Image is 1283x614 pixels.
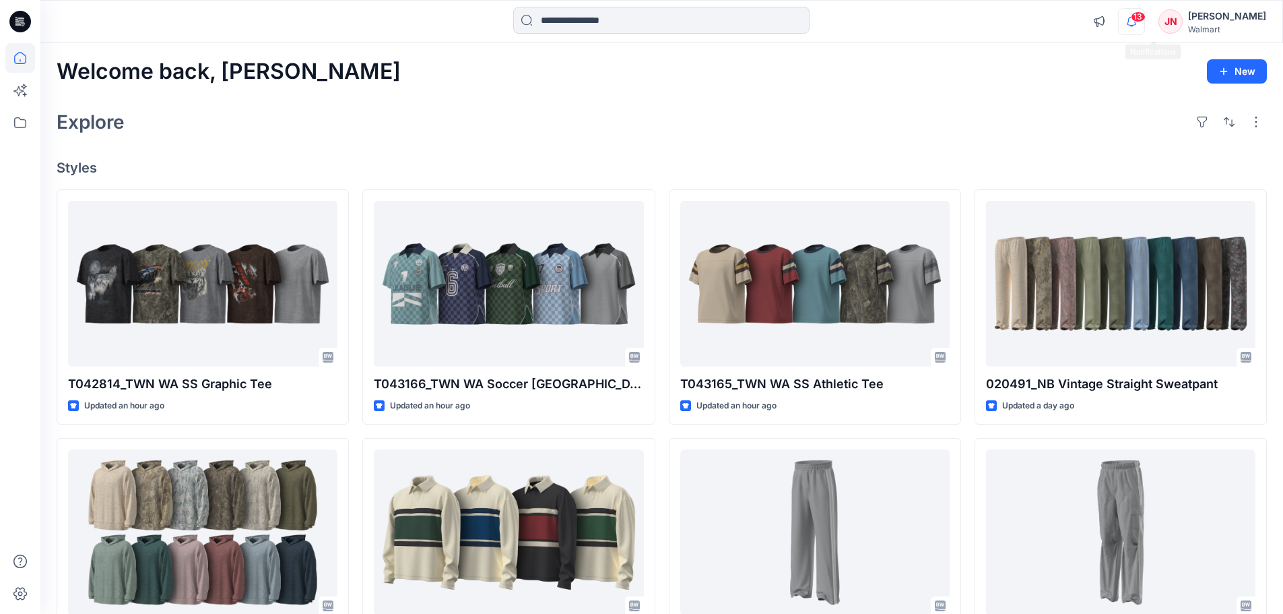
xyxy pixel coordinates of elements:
[84,399,164,413] p: Updated an hour ago
[57,59,401,84] h2: Welcome back, [PERSON_NAME]
[1131,11,1146,22] span: 13
[1002,399,1074,413] p: Updated a day ago
[374,201,643,367] a: T043166_TWN WA Soccer Jersey
[986,375,1255,394] p: 020491_NB Vintage Straight Sweatpant
[57,160,1267,176] h4: Styles
[57,111,125,133] h2: Explore
[390,399,470,413] p: Updated an hour ago
[1188,24,1266,34] div: Walmart
[68,375,337,394] p: T042814_TWN WA SS Graphic Tee
[1207,59,1267,84] button: New
[68,201,337,367] a: T042814_TWN WA SS Graphic Tee
[680,375,950,394] p: T043165_TWN WA SS Athletic Tee
[1188,8,1266,24] div: [PERSON_NAME]
[986,201,1255,367] a: 020491_NB Vintage Straight Sweatpant
[680,201,950,367] a: T043165_TWN WA SS Athletic Tee
[374,375,643,394] p: T043166_TWN WA Soccer [GEOGRAPHIC_DATA]
[696,399,777,413] p: Updated an hour ago
[1158,9,1183,34] div: JN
